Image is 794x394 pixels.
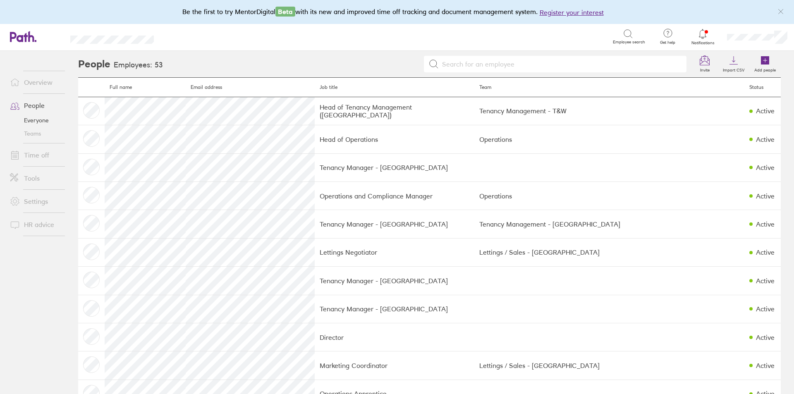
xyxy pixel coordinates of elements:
td: Tenancy Manager - [GEOGRAPHIC_DATA] [315,153,474,181]
a: Everyone [3,114,70,127]
label: Import CSV [718,65,749,73]
a: Import CSV [718,51,749,77]
td: Head of Operations [315,125,474,153]
span: Beta [275,7,295,17]
div: Active [756,136,775,143]
th: Status [744,78,781,97]
a: Add people [749,51,781,77]
h3: Employees: 53 [114,61,163,69]
a: Overview [3,74,70,91]
td: Marketing Coordinator [315,351,474,380]
td: Tenancy Manager - [GEOGRAPHIC_DATA] [315,267,474,295]
th: Full name [105,78,186,97]
div: Active [756,164,775,171]
a: Settings [3,193,70,210]
td: Operations and Compliance Manager [315,182,474,210]
div: Search [176,33,197,40]
div: Active [756,107,775,115]
a: Notifications [689,28,716,45]
input: Search for an employee [439,56,682,72]
td: Lettings / Sales - [GEOGRAPHIC_DATA] [474,351,744,380]
th: Team [474,78,744,97]
a: Teams [3,127,70,140]
span: Employee search [613,40,645,45]
th: Email address [186,78,315,97]
div: Active [756,277,775,284]
td: Tenancy Manager - [GEOGRAPHIC_DATA] [315,210,474,238]
div: Active [756,192,775,200]
a: Time off [3,147,70,163]
a: Invite [691,51,718,77]
div: Active [756,334,775,341]
th: Job title [315,78,474,97]
td: Head of Tenancy Management ([GEOGRAPHIC_DATA]) [315,97,474,125]
td: Director [315,323,474,351]
td: Tenancy Management - T&W [474,97,744,125]
span: Notifications [689,41,716,45]
a: Tools [3,170,70,186]
td: Tenancy Management - [GEOGRAPHIC_DATA] [474,210,744,238]
td: Operations [474,125,744,153]
label: Invite [695,65,715,73]
td: Operations [474,182,744,210]
span: Get help [654,40,681,45]
td: Lettings / Sales - [GEOGRAPHIC_DATA] [474,238,744,266]
td: Tenancy Manager - [GEOGRAPHIC_DATA] [315,295,474,323]
div: Active [756,220,775,228]
a: HR advice [3,216,70,233]
td: Lettings Negotiator [315,238,474,266]
div: Active [756,305,775,313]
div: Be the first to try MentorDigital with its new and improved time off tracking and document manage... [182,7,612,17]
h2: People [78,51,110,77]
a: People [3,97,70,114]
div: Active [756,248,775,256]
label: Add people [749,65,781,73]
div: Active [756,362,775,369]
button: Register your interest [540,7,604,17]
